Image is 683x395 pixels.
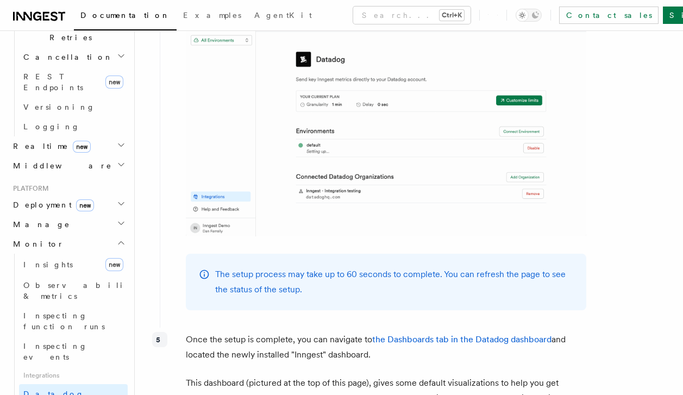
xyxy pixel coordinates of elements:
[9,199,94,210] span: Deployment
[9,234,128,254] button: Monitor
[19,306,128,336] a: Inspecting function runs
[9,215,128,234] button: Manage
[9,184,49,193] span: Platform
[186,332,586,362] p: Once the setup is complete, you can navigate to and located the newly installed "Inngest" dashboard.
[105,258,123,271] span: new
[9,239,64,249] span: Monitor
[19,254,128,275] a: Insightsnew
[23,103,95,111] span: Versioning
[23,260,73,269] span: Insights
[80,11,170,20] span: Documentation
[76,199,94,211] span: new
[9,160,112,171] span: Middleware
[372,334,552,344] a: the Dashboards tab in the Datadog dashboard
[19,97,128,117] a: Versioning
[9,219,70,230] span: Manage
[9,195,128,215] button: Deploymentnew
[183,11,241,20] span: Examples
[74,3,177,30] a: Documentation
[559,7,659,24] a: Contact sales
[9,141,91,152] span: Realtime
[19,47,128,67] button: Cancellation
[516,9,542,22] button: Toggle dark mode
[105,76,123,89] span: new
[23,311,105,331] span: Inspecting function runs
[254,11,312,20] span: AgentKit
[19,21,118,43] span: Errors & Retries
[215,267,573,297] p: The setup process may take up to 60 seconds to complete. You can refresh the page to see the stat...
[23,281,135,300] span: Observability & metrics
[177,3,248,29] a: Examples
[23,122,80,131] span: Logging
[19,67,128,97] a: REST Endpointsnew
[23,72,83,92] span: REST Endpoints
[19,52,113,62] span: Cancellation
[9,156,128,175] button: Middleware
[248,3,318,29] a: AgentKit
[152,332,167,347] div: 5
[186,16,586,236] img: The Datadog integration page
[19,117,128,136] a: Logging
[19,275,128,306] a: Observability & metrics
[73,141,91,153] span: new
[19,336,128,367] a: Inspecting events
[440,10,464,21] kbd: Ctrl+K
[19,17,128,47] button: Errors & Retries
[19,367,128,384] span: Integrations
[9,136,128,156] button: Realtimenew
[353,7,471,24] button: Search...Ctrl+K
[23,342,87,361] span: Inspecting events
